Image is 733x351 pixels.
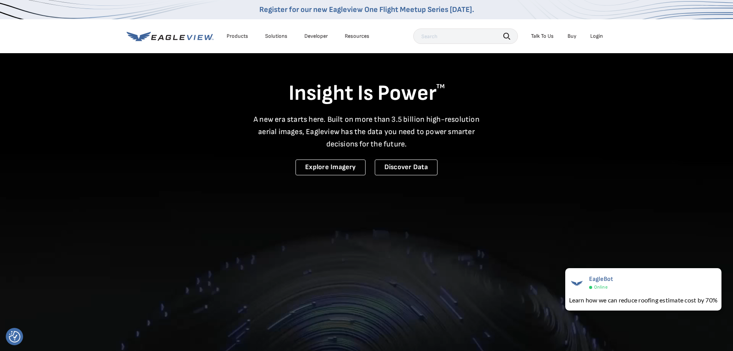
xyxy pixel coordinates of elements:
div: Login [590,33,603,40]
div: Learn how we can reduce roofing estimate cost by 70% [569,296,718,305]
sup: TM [436,83,445,90]
a: Register for our new Eagleview One Flight Meetup Series [DATE]. [259,5,474,14]
div: Solutions [265,33,287,40]
a: Explore Imagery [296,160,366,175]
p: A new era starts here. Built on more than 3.5 billion high-resolution aerial images, Eagleview ha... [249,113,484,150]
a: Buy [568,33,576,40]
span: EagleBot [589,275,613,283]
img: EagleBot [569,275,584,291]
div: Resources [345,33,369,40]
div: Products [227,33,248,40]
img: Revisit consent button [9,331,20,343]
a: Discover Data [375,160,437,175]
h1: Insight Is Power [127,80,607,107]
div: Talk To Us [531,33,554,40]
button: Consent Preferences [9,331,20,343]
span: Online [594,284,608,290]
input: Search [413,29,518,44]
a: Developer [304,33,328,40]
